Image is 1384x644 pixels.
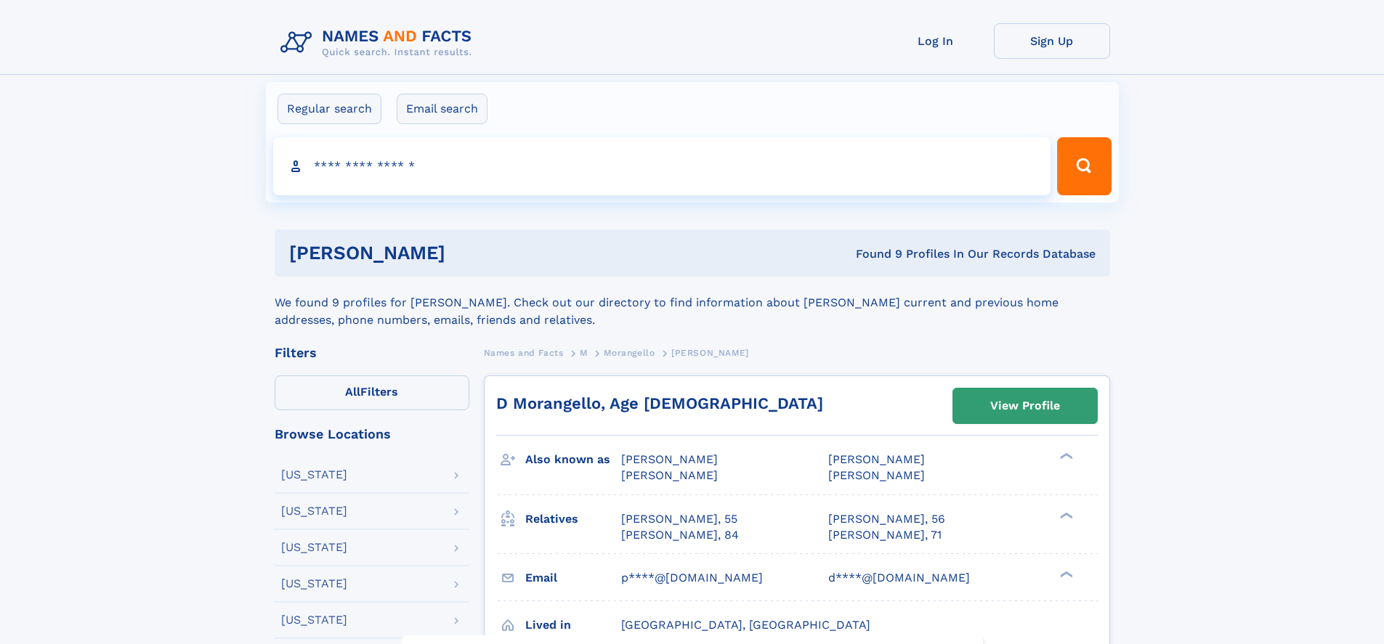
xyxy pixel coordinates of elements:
[275,277,1110,329] div: We found 9 profiles for [PERSON_NAME]. Check out our directory to find information about [PERSON_...
[275,375,469,410] label: Filters
[580,348,588,358] span: M
[525,613,621,637] h3: Lived in
[281,614,347,626] div: [US_STATE]
[828,452,925,466] span: [PERSON_NAME]
[484,343,564,362] a: Names and Facts
[828,511,945,527] a: [PERSON_NAME], 56
[621,527,739,543] a: [PERSON_NAME], 84
[275,23,484,62] img: Logo Names and Facts
[671,348,749,358] span: [PERSON_NAME]
[281,469,347,481] div: [US_STATE]
[275,346,469,359] div: Filters
[650,246,1096,262] div: Found 9 Profiles In Our Records Database
[1056,569,1074,579] div: ❯
[1056,510,1074,520] div: ❯
[604,348,655,358] span: Morangello
[1057,137,1111,195] button: Search Button
[397,94,487,124] label: Email search
[621,511,737,527] a: [PERSON_NAME], 55
[990,389,1060,423] div: View Profile
[345,385,360,399] span: All
[828,468,925,482] span: [PERSON_NAME]
[604,343,655,362] a: Morangello
[525,566,621,590] h3: Email
[525,507,621,531] h3: Relatives
[580,343,588,362] a: M
[281,505,347,517] div: [US_STATE]
[621,468,718,482] span: [PERSON_NAME]
[281,578,347,590] div: [US_STATE]
[828,527,942,543] a: [PERSON_NAME], 71
[281,542,347,553] div: [US_STATE]
[525,447,621,472] h3: Also known as
[275,428,469,441] div: Browse Locations
[621,618,870,632] span: [GEOGRAPHIC_DATA], [GEOGRAPHIC_DATA]
[496,394,823,412] a: D Morangello, Age [DEMOGRAPHIC_DATA]
[878,23,994,59] a: Log In
[621,452,718,466] span: [PERSON_NAME]
[289,244,651,262] h1: [PERSON_NAME]
[1056,452,1074,461] div: ❯
[273,137,1051,195] input: search input
[278,94,381,124] label: Regular search
[994,23,1110,59] a: Sign Up
[953,388,1097,423] a: View Profile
